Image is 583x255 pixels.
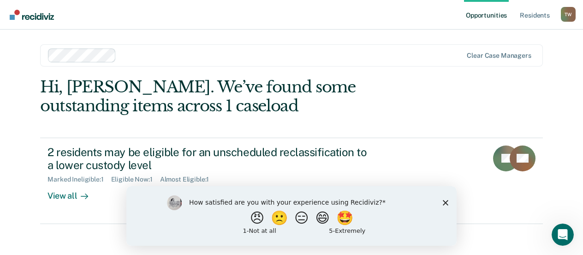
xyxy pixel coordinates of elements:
button: Profile dropdown button [561,7,576,22]
div: 2 residents may be eligible for an unscheduled reclassification to a lower custody level [48,146,371,172]
div: Marked Ineligible : 1 [48,176,111,183]
iframe: Survey by Kim from Recidiviz [126,186,457,246]
div: Hi, [PERSON_NAME]. We’ve found some outstanding items across 1 caseload [40,78,442,115]
div: T W [561,7,576,22]
iframe: Intercom live chat [552,224,574,246]
div: Almost Eligible : 1 [160,176,217,183]
div: Eligible Now : 1 [111,176,160,183]
div: View all [48,183,99,201]
img: Recidiviz [10,10,54,20]
div: Clear case managers [467,52,531,60]
a: 2 residents may be eligible for an unscheduled reclassification to a lower custody levelMarked In... [40,138,543,224]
